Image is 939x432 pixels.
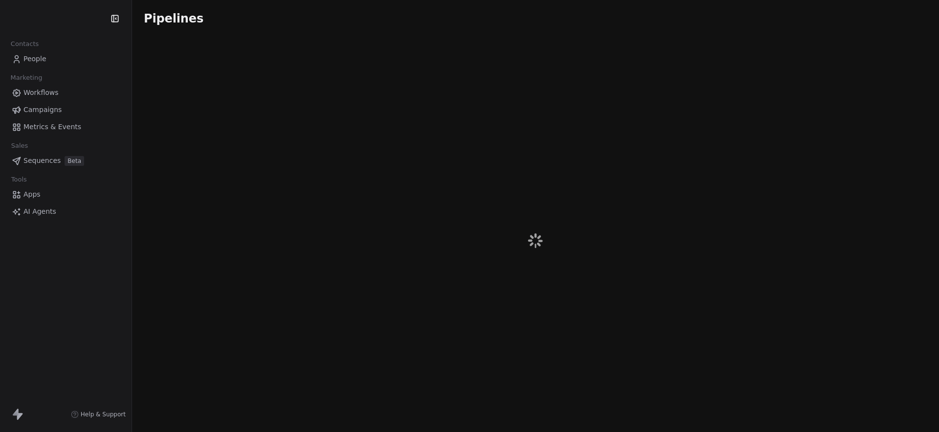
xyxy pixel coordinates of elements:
[81,410,126,418] span: Help & Support
[23,54,46,64] span: People
[23,88,59,98] span: Workflows
[23,122,81,132] span: Metrics & Events
[144,12,203,25] span: Pipelines
[6,70,46,85] span: Marketing
[23,156,61,166] span: Sequences
[7,138,32,153] span: Sales
[8,51,124,67] a: People
[8,119,124,135] a: Metrics & Events
[65,156,84,166] span: Beta
[8,186,124,203] a: Apps
[6,37,43,51] span: Contacts
[7,172,31,187] span: Tools
[23,206,56,217] span: AI Agents
[8,153,124,169] a: SequencesBeta
[23,105,62,115] span: Campaigns
[8,204,124,220] a: AI Agents
[71,410,126,418] a: Help & Support
[8,102,124,118] a: Campaigns
[23,189,41,200] span: Apps
[8,85,124,101] a: Workflows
